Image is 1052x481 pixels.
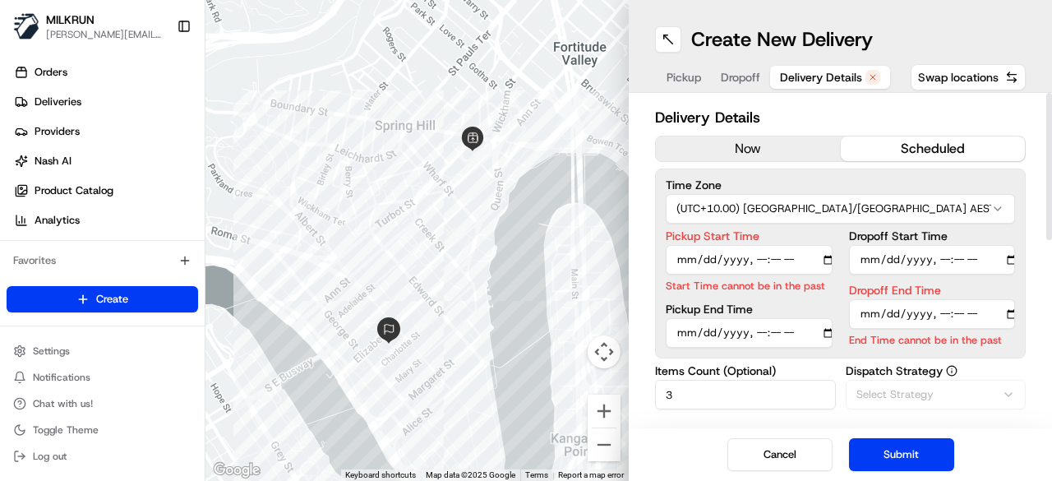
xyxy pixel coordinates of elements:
[666,179,1015,191] label: Time Zone
[588,335,621,368] button: Map camera controls
[35,183,113,198] span: Product Catalog
[210,460,264,481] a: Open this area in Google Maps (opens a new window)
[841,136,1026,161] button: scheduled
[33,345,70,358] span: Settings
[667,69,701,86] span: Pickup
[911,64,1026,90] button: Swap locations
[7,178,205,204] a: Product Catalog
[655,365,836,377] label: Items Count (Optional)
[33,450,67,463] span: Log out
[7,207,205,234] a: Analytics
[780,69,862,86] span: Delivery Details
[666,278,833,294] p: Start Time cannot be in the past
[13,13,39,39] img: MILKRUN
[666,303,833,315] label: Pickup End Time
[426,470,515,479] span: Map data ©2025 Google
[7,59,205,86] a: Orders
[210,460,264,481] img: Google
[691,26,873,53] h1: Create New Delivery
[849,230,1016,242] label: Dropoff Start Time
[33,423,99,437] span: Toggle Theme
[33,397,93,410] span: Chat with us!
[35,65,67,80] span: Orders
[345,469,416,481] button: Keyboard shortcuts
[666,230,833,242] label: Pickup Start Time
[918,69,999,86] span: Swap locations
[655,380,836,409] input: Enter number of items
[7,445,198,468] button: Log out
[7,366,198,389] button: Notifications
[7,7,170,46] button: MILKRUNMILKRUN[PERSON_NAME][EMAIL_ADDRESS][DOMAIN_NAME]
[721,69,760,86] span: Dropoff
[849,332,1016,348] p: End Time cannot be in the past
[588,395,621,428] button: Zoom in
[7,247,198,274] div: Favorites
[7,340,198,363] button: Settings
[46,12,95,28] button: MILKRUN
[849,284,1016,296] label: Dropoff End Time
[35,95,81,109] span: Deliveries
[7,286,198,312] button: Create
[946,365,957,377] button: Dispatch Strategy
[7,392,198,415] button: Chat with us!
[7,148,205,174] a: Nash AI
[588,428,621,461] button: Zoom out
[7,89,205,115] a: Deliveries
[46,28,164,41] button: [PERSON_NAME][EMAIL_ADDRESS][DOMAIN_NAME]
[35,124,80,139] span: Providers
[7,118,205,145] a: Providers
[35,213,80,228] span: Analytics
[656,136,841,161] button: now
[96,292,128,307] span: Create
[655,106,1026,129] h2: Delivery Details
[558,470,624,479] a: Report a map error
[33,371,90,384] span: Notifications
[846,365,1027,377] label: Dispatch Strategy
[849,438,954,471] button: Submit
[727,438,833,471] button: Cancel
[7,419,198,442] button: Toggle Theme
[35,154,72,169] span: Nash AI
[525,470,548,479] a: Terms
